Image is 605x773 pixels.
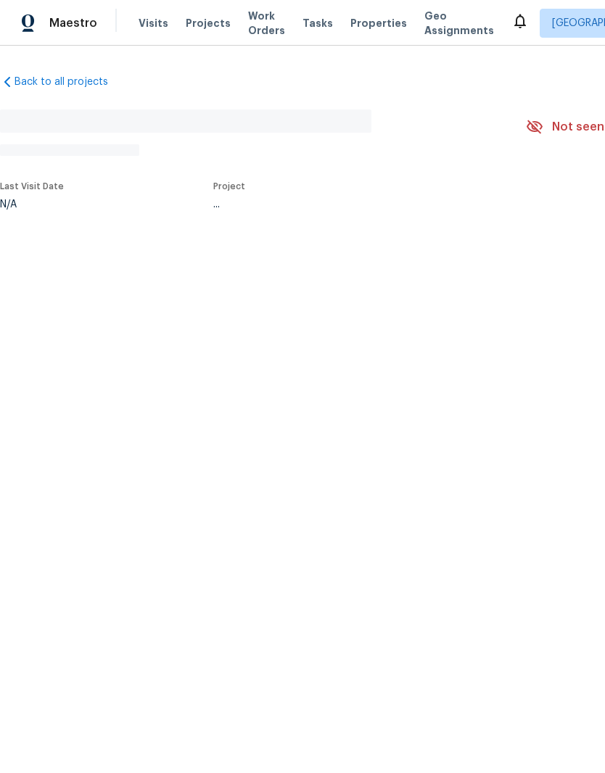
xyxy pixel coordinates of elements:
[139,16,168,30] span: Visits
[350,16,407,30] span: Properties
[424,9,494,38] span: Geo Assignments
[302,18,333,28] span: Tasks
[186,16,231,30] span: Projects
[213,182,245,191] span: Project
[49,16,97,30] span: Maestro
[213,199,492,210] div: ...
[248,9,285,38] span: Work Orders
